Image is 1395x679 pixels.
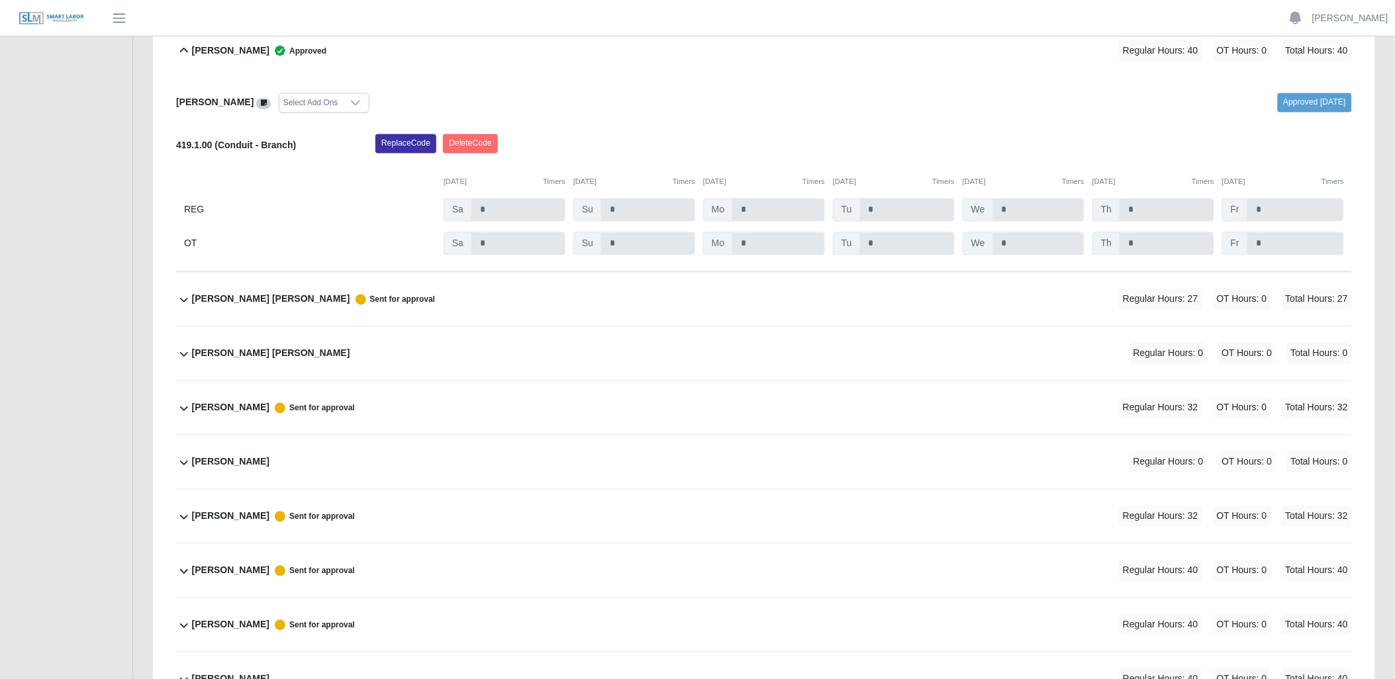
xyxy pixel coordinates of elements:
span: We [963,232,994,255]
b: [PERSON_NAME] [PERSON_NAME] [192,347,350,361]
button: DeleteCode [443,134,498,153]
span: OT Hours: 0 [1213,397,1271,419]
span: Mo [703,232,733,255]
span: Approved [269,44,326,58]
button: [PERSON_NAME] [PERSON_NAME] Sent for approval Regular Hours: 27 OT Hours: 0 Total Hours: 27 [176,273,1352,326]
div: [DATE] [444,177,565,188]
b: [PERSON_NAME] [176,97,254,108]
button: [PERSON_NAME] Regular Hours: 0 OT Hours: 0 Total Hours: 0 [176,435,1352,489]
span: OT Hours: 0 [1213,289,1271,310]
span: Regular Hours: 40 [1119,560,1202,582]
span: OT Hours: 0 [1213,560,1271,582]
button: Timers [543,177,565,188]
b: 419.1.00 (Conduit - Branch) [176,140,296,151]
a: View/Edit Notes [256,97,271,108]
div: [DATE] [703,177,825,188]
span: Fr [1222,199,1248,222]
span: Th [1092,199,1120,222]
b: [PERSON_NAME] [PERSON_NAME] [192,293,350,306]
span: Tu [833,199,861,222]
span: Regular Hours: 32 [1119,506,1202,527]
span: OT Hours: 0 [1213,40,1271,62]
div: Select Add Ons [279,94,342,113]
span: Regular Hours: 0 [1130,343,1208,365]
button: [PERSON_NAME] [PERSON_NAME] Regular Hours: 0 OT Hours: 0 Total Hours: 0 [176,327,1352,381]
span: Regular Hours: 0 [1130,451,1208,473]
span: Mo [703,199,733,222]
b: [PERSON_NAME] [192,564,269,578]
div: OT [184,232,436,255]
span: OT Hours: 0 [1213,506,1271,527]
button: Timers [1192,177,1214,188]
button: [PERSON_NAME] Approved Regular Hours: 40 OT Hours: 0 Total Hours: 40 [176,24,1352,77]
span: Total Hours: 27 [1282,289,1352,310]
div: [DATE] [963,177,1084,188]
span: Total Hours: 40 [1282,614,1352,636]
span: Sent for approval [350,294,436,305]
span: Su [573,199,602,222]
button: [PERSON_NAME] Sent for approval Regular Hours: 40 OT Hours: 0 Total Hours: 40 [176,598,1352,652]
span: Sent for approval [269,512,355,522]
span: Regular Hours: 27 [1119,289,1202,310]
div: REG [184,199,436,222]
span: Sa [444,199,472,222]
img: SLM Logo [19,11,85,26]
span: Sent for approval [269,566,355,576]
span: Sent for approval [269,620,355,631]
span: Total Hours: 32 [1282,397,1352,419]
span: Fr [1222,232,1248,255]
button: ReplaceCode [375,134,436,153]
a: [PERSON_NAME] [1312,11,1388,25]
button: Timers [673,177,695,188]
b: [PERSON_NAME] [192,618,269,632]
span: Th [1092,232,1120,255]
span: Total Hours: 40 [1282,560,1352,582]
button: [PERSON_NAME] Sent for approval Regular Hours: 32 OT Hours: 0 Total Hours: 32 [176,490,1352,543]
button: [PERSON_NAME] Sent for approval Regular Hours: 40 OT Hours: 0 Total Hours: 40 [176,544,1352,598]
span: Total Hours: 0 [1287,343,1352,365]
b: [PERSON_NAME] [192,401,269,415]
span: Sent for approval [269,403,355,414]
button: Timers [802,177,825,188]
button: Timers [1322,177,1344,188]
span: OT Hours: 0 [1218,343,1276,365]
span: Regular Hours: 40 [1119,40,1202,62]
b: [PERSON_NAME] [192,44,269,58]
span: Su [573,232,602,255]
span: Tu [833,232,861,255]
div: [DATE] [1222,177,1344,188]
span: OT Hours: 0 [1213,614,1271,636]
b: [PERSON_NAME] [192,455,269,469]
span: Total Hours: 40 [1282,40,1352,62]
button: Timers [932,177,955,188]
button: Timers [1062,177,1084,188]
button: [PERSON_NAME] Sent for approval Regular Hours: 32 OT Hours: 0 Total Hours: 32 [176,381,1352,435]
span: OT Hours: 0 [1218,451,1276,473]
div: [DATE] [573,177,695,188]
span: We [963,199,994,222]
span: Sa [444,232,472,255]
span: Total Hours: 0 [1287,451,1352,473]
div: [DATE] [833,177,955,188]
span: Regular Hours: 40 [1119,614,1202,636]
div: [DATE] [1092,177,1214,188]
span: Total Hours: 32 [1282,506,1352,527]
span: Regular Hours: 32 [1119,397,1202,419]
b: [PERSON_NAME] [192,510,269,523]
a: Approved [DATE] [1278,93,1352,112]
